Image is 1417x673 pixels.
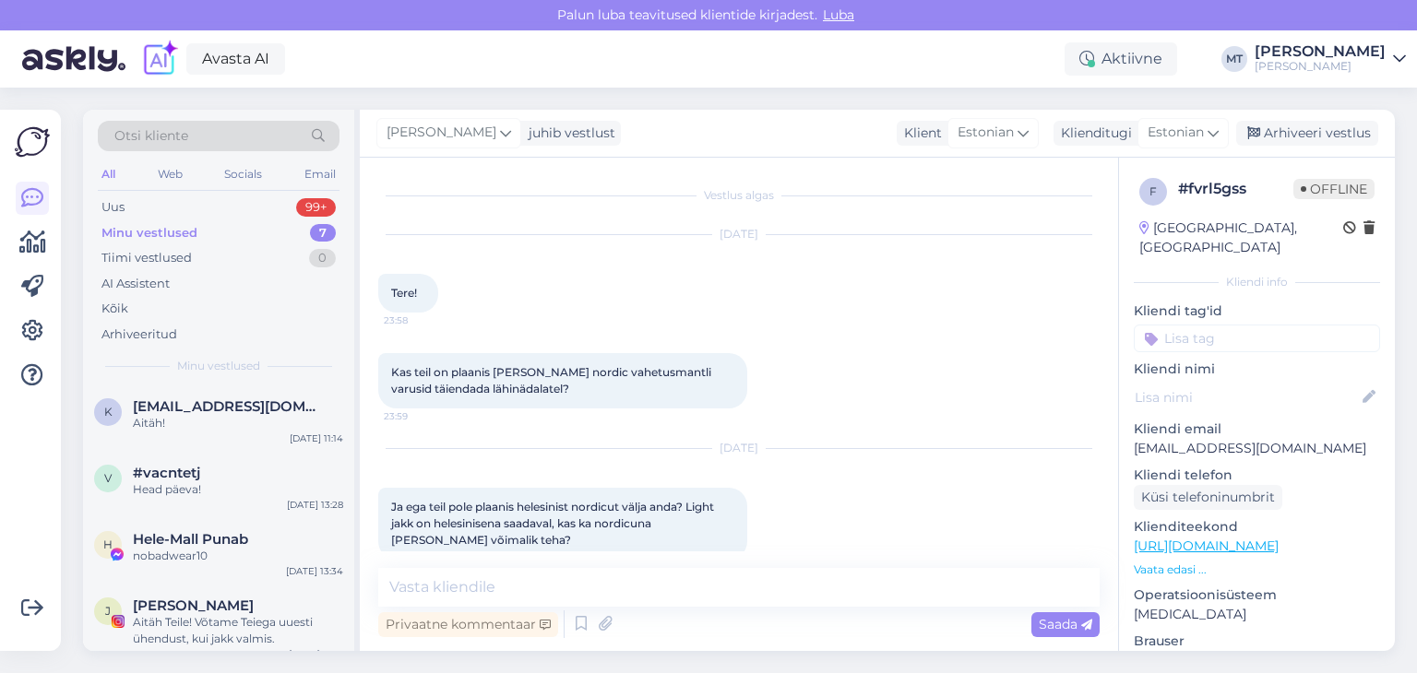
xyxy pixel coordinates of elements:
[101,224,197,242] div: Minu vestlused
[101,275,170,293] div: AI Assistent
[1054,124,1132,143] div: Klienditugi
[309,249,336,267] div: 0
[1065,42,1177,76] div: Aktiivne
[1134,301,1380,321] p: Kliendi tag'id
[1134,537,1279,554] a: [URL][DOMAIN_NAME]
[384,409,453,423] span: 23:59
[1134,485,1282,510] div: Küsi telefoninumbrit
[101,198,125,217] div: Uus
[177,358,260,374] span: Minu vestlused
[104,471,112,485] span: v
[133,415,343,431] div: Aitäh!
[289,647,343,661] div: [DATE] 11:32
[286,564,343,578] div: [DATE] 13:34
[105,604,111,618] span: J
[1134,561,1380,578] p: Vaata edasi ...
[287,498,343,512] div: [DATE] 13:28
[1255,59,1386,74] div: [PERSON_NAME]
[1255,44,1386,59] div: [PERSON_NAME]
[104,405,113,419] span: k
[378,187,1100,204] div: Vestlus algas
[1221,46,1247,72] div: MT
[1148,123,1204,143] span: Estonian
[140,40,179,78] img: explore-ai
[1236,121,1378,146] div: Arhiveeri vestlus
[1134,360,1380,379] p: Kliendi nimi
[1134,605,1380,624] p: [MEDICAL_DATA]
[378,440,1100,456] div: [DATE]
[98,162,119,186] div: All
[521,124,615,143] div: juhib vestlust
[1178,178,1293,200] div: # fvrl5gss
[133,531,248,548] span: Hele-Mall Punab
[1139,218,1343,257] div: [GEOGRAPHIC_DATA], [GEOGRAPHIC_DATA]
[133,597,254,614] span: Joona Kalamägi
[133,465,200,481] span: #vacntetj
[1134,517,1380,537] p: Klienditeekond
[220,162,266,186] div: Socials
[391,365,714,396] span: Kas teil on plaanis [PERSON_NAME] nordic vahetusmantli varusid täiendada lähinädalatel?
[101,249,192,267] div: Tiimi vestlused
[101,325,177,344] div: Arhiveeritud
[114,126,188,146] span: Otsi kliente
[387,123,496,143] span: [PERSON_NAME]
[1134,632,1380,651] p: Brauser
[133,614,343,647] div: Aitäh Teile! Võtame Teiega uuesti ühendust, kui jakk valmis.
[1134,585,1380,605] p: Operatsioonisüsteem
[133,398,325,415] span: kaarelpogga@hotmail.com
[1134,274,1380,290] div: Kliendi info
[1293,179,1375,199] span: Offline
[817,6,860,23] span: Luba
[186,43,285,75] a: Avasta AI
[103,537,113,551] span: H
[1134,466,1380,485] p: Kliendi telefon
[384,313,453,327] span: 23:58
[378,612,558,637] div: Privaatne kommentaar
[378,226,1100,242] div: [DATE]
[391,500,717,547] span: Ja ega teil pole plaanis helesinist nordicut välja anda? Light jakk on helesinisena saadaval, kas...
[1134,439,1380,458] p: [EMAIL_ADDRESS][DOMAIN_NAME]
[15,124,50,159] img: Askly Logo
[296,198,336,217] div: 99+
[1255,44,1406,74] a: [PERSON_NAME][PERSON_NAME]
[1149,184,1157,198] span: f
[133,481,343,498] div: Head päeva!
[133,548,343,564] div: nobadwear10
[1134,325,1380,352] input: Lisa tag
[391,286,417,300] span: Tere!
[1135,387,1359,407] input: Lisa nimi
[958,123,1014,143] span: Estonian
[897,124,942,143] div: Klient
[154,162,186,186] div: Web
[290,431,343,445] div: [DATE] 11:14
[301,162,339,186] div: Email
[1134,419,1380,439] p: Kliendi email
[1039,616,1092,632] span: Saada
[101,300,128,318] div: Kõik
[310,224,336,242] div: 7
